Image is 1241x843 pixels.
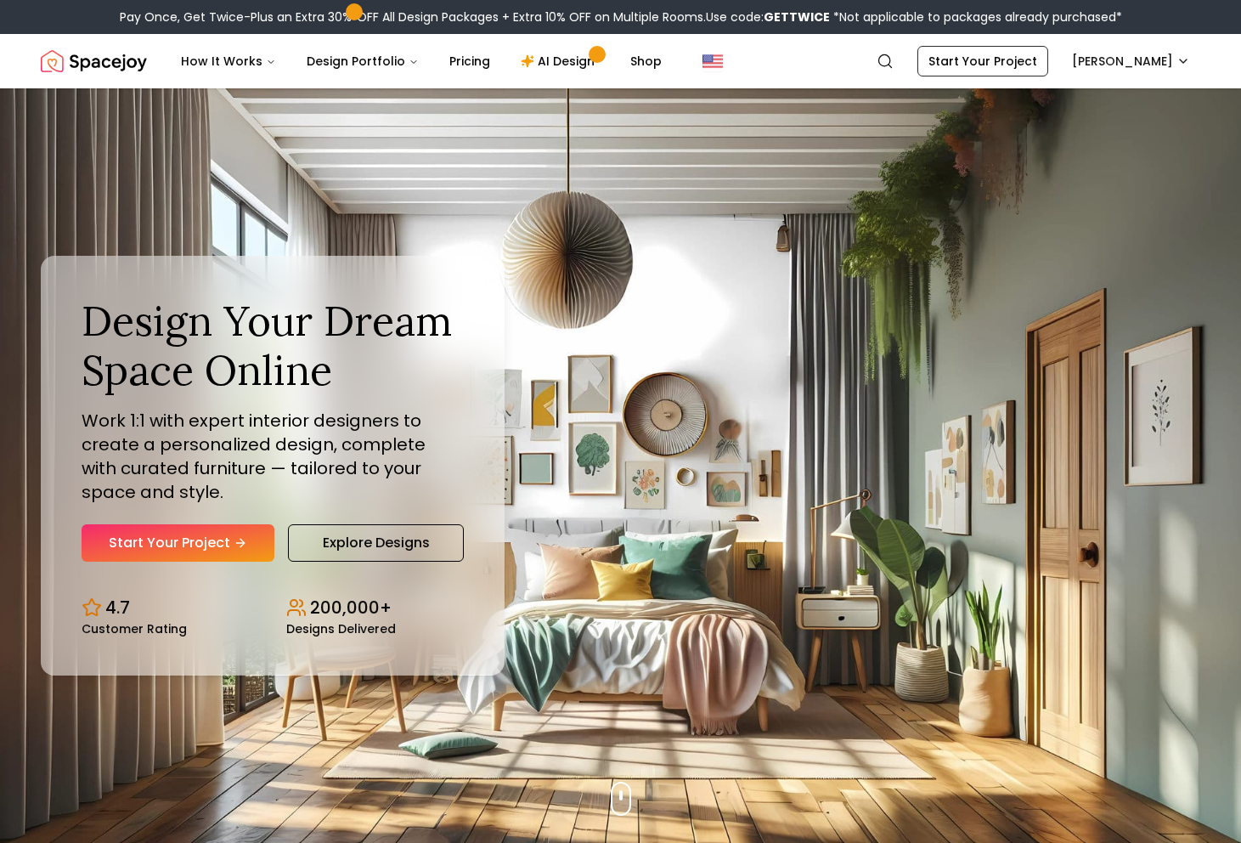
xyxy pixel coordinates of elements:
[82,297,464,394] h1: Design Your Dream Space Online
[293,44,432,78] button: Design Portfolio
[1062,46,1200,76] button: [PERSON_NAME]
[288,524,464,562] a: Explore Designs
[436,44,504,78] a: Pricing
[41,44,147,78] a: Spacejoy
[41,34,1200,88] nav: Global
[41,44,147,78] img: Spacejoy Logo
[120,8,1122,25] div: Pay Once, Get Twice-Plus an Extra 30% OFF All Design Packages + Extra 10% OFF on Multiple Rooms.
[286,623,396,635] small: Designs Delivered
[167,44,290,78] button: How It Works
[310,596,392,620] p: 200,000+
[917,46,1048,76] a: Start Your Project
[830,8,1122,25] span: *Not applicable to packages already purchased*
[702,51,723,71] img: United States
[82,582,464,635] div: Design stats
[82,524,274,562] a: Start Your Project
[105,596,130,620] p: 4.7
[706,8,830,25] span: Use code:
[82,623,187,635] small: Customer Rating
[617,44,675,78] a: Shop
[764,8,830,25] b: GETTWICE
[167,44,675,78] nav: Main
[82,409,464,504] p: Work 1:1 with expert interior designers to create a personalized design, complete with curated fu...
[507,44,613,78] a: AI Design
